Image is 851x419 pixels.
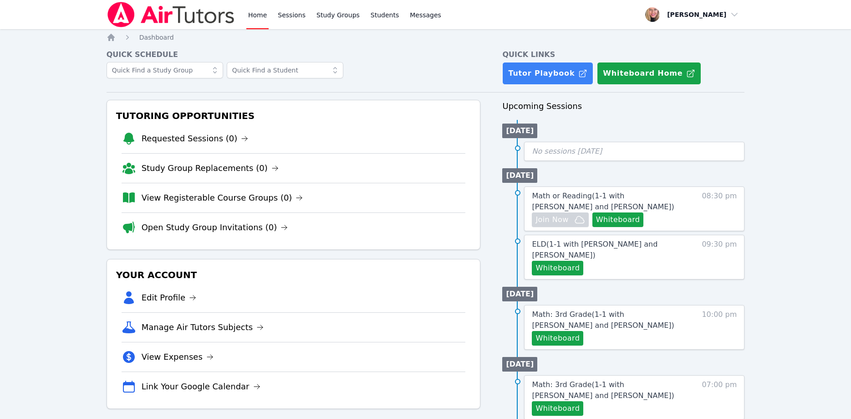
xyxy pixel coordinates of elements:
[139,34,174,41] span: Dashboard
[532,261,583,275] button: Whiteboard
[702,239,737,275] span: 09:30 pm
[142,351,214,363] a: View Expenses
[114,108,473,124] h3: Tutoring Opportunities
[142,221,288,234] a: Open Study Group Invitations (0)
[107,62,223,78] input: Quick Find a Study Group
[532,240,657,259] span: ELD ( 1-1 with [PERSON_NAME] and [PERSON_NAME] )
[502,287,537,301] li: [DATE]
[107,49,481,60] h4: Quick Schedule
[532,239,685,261] a: ELD(1-1 with [PERSON_NAME] and [PERSON_NAME])
[227,62,343,78] input: Quick Find a Student
[532,310,674,330] span: Math: 3rd Grade ( 1-1 with [PERSON_NAME] and [PERSON_NAME] )
[535,214,568,225] span: Join Now
[410,10,441,20] span: Messages
[142,191,303,204] a: View Registerable Course Groups (0)
[532,331,583,346] button: Whiteboard
[502,49,744,60] h4: Quick Links
[502,62,593,85] a: Tutor Playbook
[532,380,674,400] span: Math: 3rd Grade ( 1-1 with [PERSON_NAME] and [PERSON_NAME] )
[702,379,737,416] span: 07:00 pm
[532,309,685,331] a: Math: 3rd Grade(1-1 with [PERSON_NAME] and [PERSON_NAME])
[142,291,197,304] a: Edit Profile
[142,162,279,175] a: Study Group Replacements (0)
[702,309,737,346] span: 10:00 pm
[142,132,249,145] a: Requested Sessions (0)
[592,212,644,227] button: Whiteboard
[114,267,473,283] h3: Your Account
[142,321,264,334] a: Manage Air Tutors Subjects
[702,191,737,227] span: 08:30 pm
[107,2,235,27] img: Air Tutors
[502,168,537,183] li: [DATE]
[597,62,701,85] button: Whiteboard Home
[502,124,537,138] li: [DATE]
[532,379,685,401] a: Math: 3rd Grade(1-1 with [PERSON_NAME] and [PERSON_NAME])
[532,147,602,155] span: No sessions [DATE]
[139,33,174,42] a: Dashboard
[532,191,685,212] a: Math or Reading(1-1 with [PERSON_NAME] and [PERSON_NAME])
[502,357,537,372] li: [DATE]
[142,380,260,393] a: Link Your Google Calendar
[532,191,674,211] span: Math or Reading ( 1-1 with [PERSON_NAME] and [PERSON_NAME] )
[532,401,583,416] button: Whiteboard
[107,33,745,42] nav: Breadcrumb
[532,212,588,227] button: Join Now
[502,100,744,113] h3: Upcoming Sessions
